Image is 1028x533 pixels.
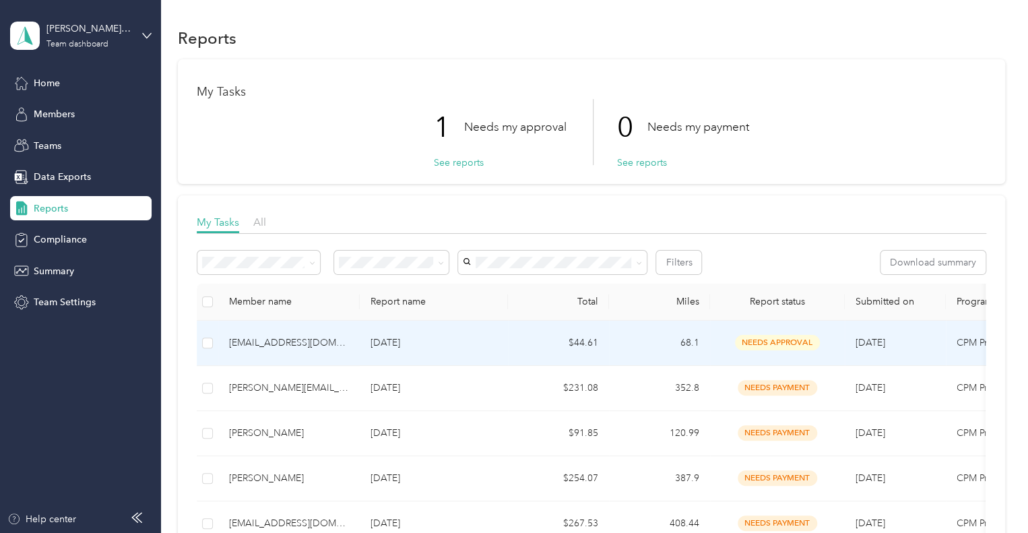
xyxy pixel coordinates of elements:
span: Team Settings [34,295,96,309]
h1: My Tasks [197,85,986,99]
p: [DATE] [371,426,497,441]
td: $91.85 [508,411,609,456]
div: [PERSON_NAME] [229,426,349,441]
div: [EMAIL_ADDRESS][DOMAIN_NAME] [229,336,349,350]
span: Summary [34,264,74,278]
span: [DATE] [856,472,885,484]
span: needs payment [738,515,817,531]
span: All [253,216,266,228]
div: Team dashboard [46,40,108,49]
span: Teams [34,139,61,153]
span: Compliance [34,232,87,247]
button: Download summary [880,251,986,274]
p: Needs my payment [647,119,749,135]
th: Member name [218,284,360,321]
span: Reports [34,201,68,216]
div: [EMAIL_ADDRESS][DOMAIN_NAME] [229,516,349,531]
td: $231.08 [508,366,609,411]
div: Member name [229,296,349,307]
button: See reports [434,156,484,170]
span: My Tasks [197,216,239,228]
span: [DATE] [856,337,885,348]
td: 68.1 [609,321,710,366]
p: [DATE] [371,516,497,531]
p: [DATE] [371,381,497,396]
span: [DATE] [856,518,885,529]
span: needs approval [735,335,820,350]
th: Report name [360,284,508,321]
td: $44.61 [508,321,609,366]
div: Miles [620,296,699,307]
th: Submitted on [845,284,946,321]
span: Home [34,76,60,90]
td: $254.07 [508,456,609,501]
td: 387.9 [609,456,710,501]
div: [PERSON_NAME][EMAIL_ADDRESS][PERSON_NAME][DOMAIN_NAME] [229,381,349,396]
span: [DATE] [856,382,885,394]
span: needs payment [738,380,817,396]
button: See reports [617,156,667,170]
button: Filters [656,251,701,274]
span: Report status [721,296,834,307]
span: Data Exports [34,170,91,184]
span: needs payment [738,425,817,441]
h1: Reports [178,31,236,45]
p: [DATE] [371,336,497,350]
td: 352.8 [609,366,710,411]
p: Needs my approval [464,119,567,135]
span: Members [34,107,75,121]
div: [PERSON_NAME] [229,471,349,486]
p: 0 [617,99,647,156]
div: Total [519,296,598,307]
p: 1 [434,99,464,156]
span: needs payment [738,470,817,486]
div: [PERSON_NAME]'s Team [46,22,131,36]
button: Help center [7,512,76,526]
p: [DATE] [371,471,497,486]
span: [DATE] [856,427,885,439]
td: 120.99 [609,411,710,456]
